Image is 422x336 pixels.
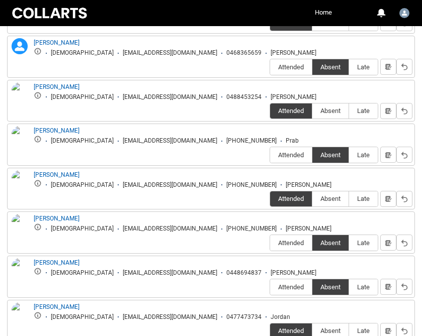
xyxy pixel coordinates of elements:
div: [PHONE_NUMBER] [226,181,277,189]
span: Attended [270,283,312,291]
div: [DEMOGRAPHIC_DATA] [51,137,114,145]
span: Late [349,107,378,115]
span: Attended [270,107,312,115]
button: Notes [380,235,396,251]
span: Attended [270,151,312,159]
div: [PERSON_NAME] [271,93,316,101]
a: [PERSON_NAME] [34,127,79,134]
span: Attended [270,327,312,334]
span: Late [349,195,378,202]
span: Late [349,239,378,247]
button: Notes [380,191,396,207]
span: Absent [312,63,349,71]
a: [PERSON_NAME] [34,39,79,46]
div: 0488453254 [226,93,262,101]
button: Reset [396,147,412,163]
a: [PERSON_NAME] [34,259,79,266]
span: Attended [270,239,312,247]
button: Reset [396,279,412,295]
a: Home [312,5,334,20]
span: Late [349,63,378,71]
div: [EMAIL_ADDRESS][DOMAIN_NAME] [123,225,217,233]
div: 0448694837 [226,269,262,277]
img: Faculty.mhewes [399,8,409,18]
span: Attended [270,195,312,202]
a: [PERSON_NAME] [34,303,79,310]
img: Emily Geerling [12,82,28,104]
span: Late [349,283,378,291]
img: Jordan Sollars [12,302,28,324]
lightning-icon: Elijah Micallef [12,38,28,54]
button: Notes [380,59,396,75]
div: [EMAIL_ADDRESS][DOMAIN_NAME] [123,137,217,145]
img: Gurprabhjot Singh [12,126,28,148]
div: [EMAIL_ADDRESS][DOMAIN_NAME] [123,181,217,189]
div: [DEMOGRAPHIC_DATA] [51,49,114,57]
div: [DEMOGRAPHIC_DATA] [51,269,114,277]
button: Reset [396,59,412,75]
div: [EMAIL_ADDRESS][DOMAIN_NAME] [123,313,217,321]
span: Absent [312,239,349,247]
img: Jessica Hemphill [12,258,28,280]
button: Notes [380,279,396,295]
button: User Profile Faculty.mhewes [397,4,412,20]
div: [DEMOGRAPHIC_DATA] [51,181,114,189]
div: [DEMOGRAPHIC_DATA] [51,313,114,321]
span: Late [349,151,378,159]
button: Reset [396,191,412,207]
button: Reset [396,103,412,119]
div: [PHONE_NUMBER] [226,225,277,233]
div: [PERSON_NAME] [286,181,331,189]
button: Notes [380,103,396,119]
div: [DEMOGRAPHIC_DATA] [51,93,114,101]
span: Absent [312,107,349,115]
div: [PERSON_NAME] [286,225,331,233]
div: [DEMOGRAPHIC_DATA] [51,225,114,233]
div: [EMAIL_ADDRESS][DOMAIN_NAME] [123,49,217,57]
span: Attended [270,63,312,71]
div: [PERSON_NAME] [271,269,316,277]
div: 0468365659 [226,49,262,57]
button: Reset [396,235,412,251]
a: [PERSON_NAME] [34,171,79,178]
span: Absent [312,195,349,202]
a: [PERSON_NAME] [34,83,79,90]
div: Prab [286,137,299,145]
div: Jordan [271,313,290,321]
div: [PHONE_NUMBER] [226,137,277,145]
div: 0477473734 [226,313,262,321]
span: Absent [312,327,349,334]
div: [PERSON_NAME] [271,49,316,57]
img: Henry Palmer [12,170,28,192]
button: Notes [380,147,396,163]
span: Absent [312,283,349,291]
img: James Kane [12,214,28,236]
span: Absent [312,151,349,159]
a: [PERSON_NAME] [34,215,79,222]
div: [EMAIL_ADDRESS][DOMAIN_NAME] [123,93,217,101]
div: [EMAIL_ADDRESS][DOMAIN_NAME] [123,269,217,277]
span: Late [349,327,378,334]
